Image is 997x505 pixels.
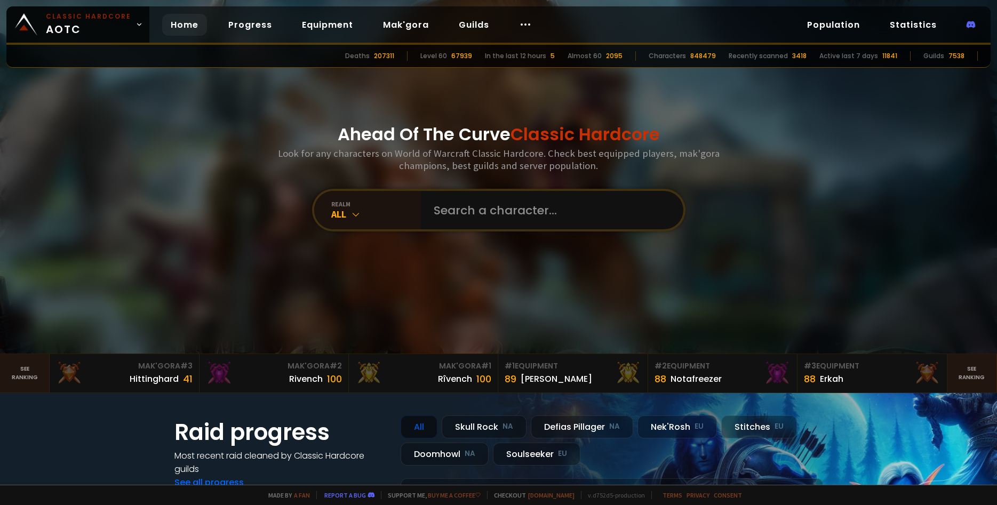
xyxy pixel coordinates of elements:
div: Level 60 [420,51,447,61]
a: Statistics [881,14,945,36]
div: Equipment [505,360,641,372]
a: Seeranking [947,354,997,392]
span: # 2 [330,360,342,371]
div: Recently scanned [729,51,788,61]
small: NA [503,421,513,432]
a: Mak'Gora#1Rîvench100 [349,354,498,392]
span: # 1 [481,360,491,371]
div: Mak'Gora [206,360,342,372]
a: Mak'Gora#3Hittinghard41 [50,354,199,392]
div: 100 [327,372,342,386]
div: All [401,415,437,438]
div: 41 [183,372,193,386]
div: Hittinghard [130,372,179,386]
a: Guilds [450,14,498,36]
span: v. d752d5 - production [581,491,645,499]
div: Guilds [923,51,944,61]
small: EU [558,448,567,459]
a: Consent [714,491,742,499]
span: # 2 [655,360,667,371]
div: 100 [476,372,491,386]
div: Equipment [804,360,940,372]
div: 207311 [374,51,394,61]
span: # 1 [505,360,515,371]
div: Notafreezer [671,372,722,386]
a: #2Equipment88Notafreezer [648,354,797,392]
div: Mak'Gora [355,360,491,372]
span: Made by [262,491,310,499]
div: Almost 60 [568,51,602,61]
div: Rivench [289,372,323,386]
h4: Most recent raid cleaned by Classic Hardcore guilds [174,449,388,476]
div: 5 [551,51,555,61]
small: EU [695,421,704,432]
a: Buy me a coffee [428,491,481,499]
div: 2095 [606,51,623,61]
div: Equipment [655,360,791,372]
a: #1Equipment89[PERSON_NAME] [498,354,648,392]
div: Skull Rock [442,415,527,438]
div: 11841 [882,51,897,61]
div: Mak'Gora [56,360,192,372]
h1: Ahead Of The Curve [338,122,660,147]
a: Population [799,14,868,36]
div: Rîvench [438,372,472,386]
div: 7538 [948,51,964,61]
div: All [331,208,421,220]
div: [PERSON_NAME] [521,372,592,386]
div: Characters [649,51,686,61]
div: Doomhowl [401,443,489,466]
a: #3Equipment88Erkah [797,354,947,392]
div: Soulseeker [493,443,580,466]
a: Progress [220,14,281,36]
small: Classic Hardcore [46,12,131,21]
div: Deaths [345,51,370,61]
h3: Look for any characters on World of Warcraft Classic Hardcore. Check best equipped players, mak'g... [274,147,724,172]
small: NA [609,421,620,432]
input: Search a character... [427,191,671,229]
div: realm [331,200,421,208]
a: Equipment [293,14,362,36]
a: Report a bug [324,491,366,499]
div: Stitches [721,415,797,438]
div: 67939 [451,51,472,61]
div: Active last 7 days [819,51,878,61]
a: Privacy [687,491,709,499]
div: 88 [804,372,816,386]
a: a fan [294,491,310,499]
h1: Raid progress [174,415,388,449]
div: 3418 [792,51,807,61]
div: Erkah [820,372,843,386]
div: 88 [655,372,666,386]
div: 848479 [690,51,716,61]
a: See all progress [174,476,244,488]
a: Mak'gora [374,14,437,36]
div: Nek'Rosh [637,415,717,438]
span: # 3 [180,360,193,371]
small: NA [465,448,475,459]
span: Checkout [487,491,575,499]
span: AOTC [46,12,131,37]
a: Home [162,14,207,36]
a: Terms [663,491,682,499]
div: In the last 12 hours [485,51,546,61]
span: # 3 [804,360,816,371]
span: Support me, [381,491,481,499]
div: 89 [505,372,516,386]
span: Classic Hardcore [511,122,660,146]
small: EU [775,421,784,432]
a: Classic HardcoreAOTC [6,6,149,43]
div: Defias Pillager [531,415,633,438]
a: Mak'Gora#2Rivench100 [200,354,349,392]
a: [DOMAIN_NAME] [528,491,575,499]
